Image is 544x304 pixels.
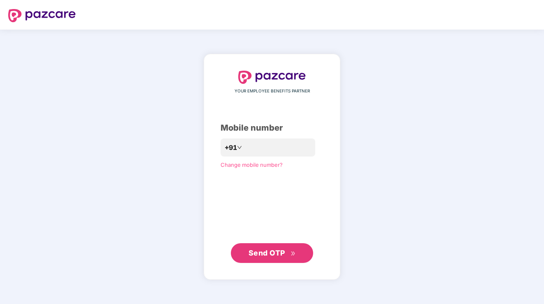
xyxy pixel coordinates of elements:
span: YOUR EMPLOYEE BENEFITS PARTNER [235,88,310,94]
img: logo [238,71,306,84]
a: Change mobile number? [221,161,283,168]
span: down [237,145,242,150]
img: logo [8,9,76,22]
span: +91 [225,143,237,153]
button: Send OTPdouble-right [231,243,313,263]
span: double-right [291,251,296,256]
span: Send OTP [249,249,285,257]
div: Mobile number [221,122,323,134]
